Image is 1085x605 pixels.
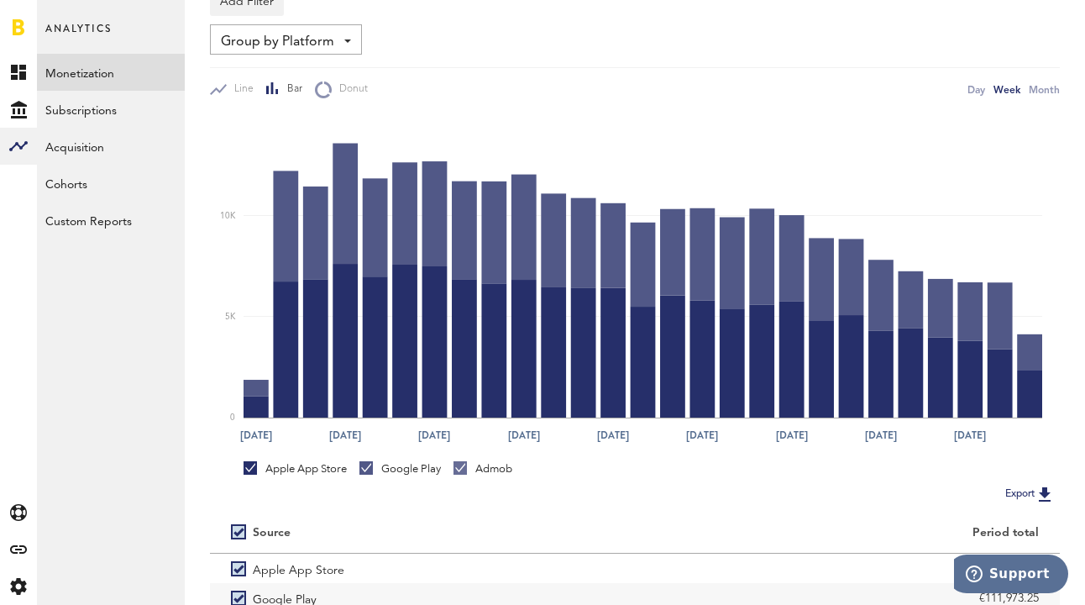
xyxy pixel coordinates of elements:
div: Apple App Store [244,461,347,476]
text: 0 [230,413,235,422]
button: Export [1000,483,1060,505]
text: [DATE] [865,428,897,443]
span: Group by Platform [221,28,334,56]
span: Line [227,82,254,97]
a: Acquisition [37,128,185,165]
img: Export [1035,484,1055,504]
text: [DATE] [954,428,986,443]
a: Custom Reports [37,202,185,239]
div: €149,926.22 [656,556,1039,581]
div: Month [1029,81,1060,98]
span: Bar [280,82,302,97]
div: Week [993,81,1020,98]
text: 5K [225,313,236,321]
iframe: Opens a widget where you can find more information [954,555,1068,597]
a: Cohorts [37,165,185,202]
text: [DATE] [329,428,361,443]
text: [DATE] [418,428,450,443]
a: Monetization [37,54,185,91]
a: Subscriptions [37,91,185,128]
span: Donut [332,82,368,97]
div: Admob [453,461,512,476]
span: Apple App Store [253,554,344,583]
div: Source [253,526,291,540]
div: Period total [656,526,1039,540]
div: Day [967,81,985,98]
span: Analytics [45,18,112,54]
text: [DATE] [508,428,540,443]
text: 10K [220,212,236,220]
text: [DATE] [686,428,718,443]
text: [DATE] [240,428,272,443]
text: [DATE] [776,428,808,443]
div: Google Play [359,461,441,476]
text: [DATE] [597,428,629,443]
